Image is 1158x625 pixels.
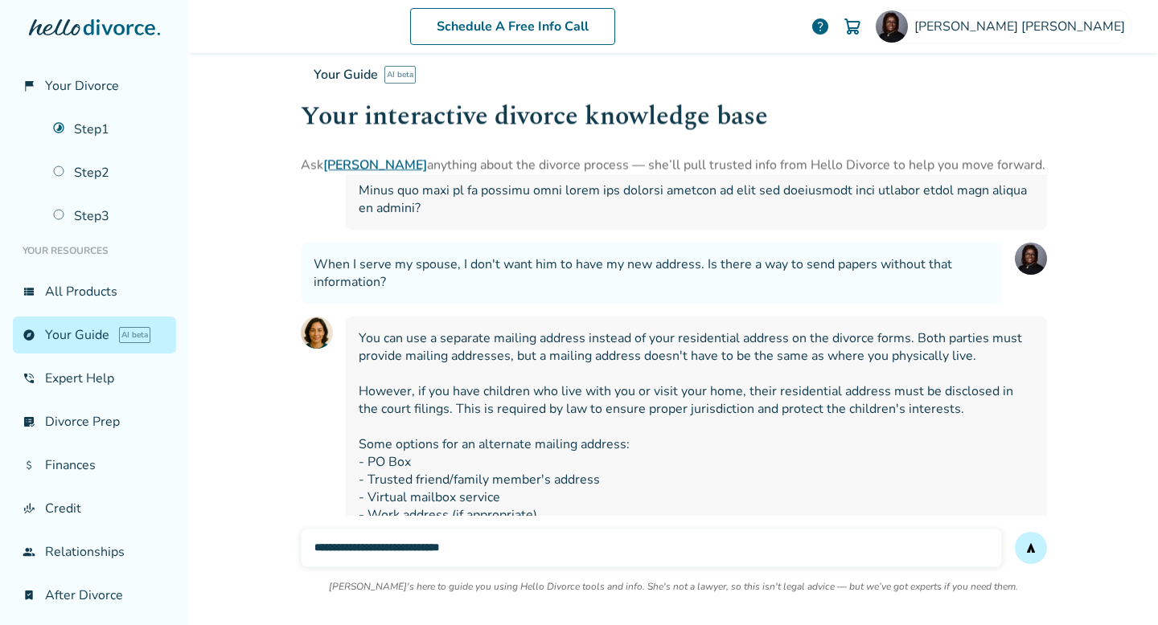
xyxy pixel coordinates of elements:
[43,154,176,191] a: Step2
[119,327,150,343] span: AI beta
[843,17,862,36] img: Cart
[314,255,989,291] span: When I serve my spouse, I don't want him to have my new address. Is there a way to send papers wi...
[301,155,1047,174] p: Ask anything about the divorce process — she’ll pull trusted info from Hello Divorce to help you ...
[329,580,1018,593] p: [PERSON_NAME]'s here to guide you using Hello Divorce tools and info. She's not a lawyer, so this...
[23,459,35,472] span: attach_money
[1025,541,1037,554] span: send
[876,10,908,43] img: Rayjean Morgan
[314,66,378,84] span: Your Guide
[13,273,176,310] a: view_listAll Products
[23,329,35,341] span: explore
[13,403,176,440] a: list_alt_checkDivorce Prep
[811,17,830,36] a: help
[23,502,35,515] span: finance_mode
[13,235,176,267] li: Your Resources
[13,317,176,353] a: exploreYour GuideAI beta
[1078,548,1158,625] iframe: Chat Widget
[23,415,35,428] span: list_alt_check
[301,96,1047,136] h1: Your interactive divorce knowledge base
[301,317,333,349] img: AI Assistant
[13,360,176,397] a: phone_in_talkExpert Help
[23,589,35,602] span: bookmark_check
[1015,532,1047,564] button: send
[914,18,1131,35] span: [PERSON_NAME] [PERSON_NAME]
[13,490,176,527] a: finance_modeCredit
[323,156,427,174] a: [PERSON_NAME]
[13,447,176,484] a: attach_moneyFinances
[13,533,176,570] a: groupRelationships
[23,545,35,558] span: group
[410,8,615,45] a: Schedule A Free Info Call
[43,111,176,148] a: Step1
[384,66,416,84] span: AI beta
[23,285,35,298] span: view_list
[23,372,35,385] span: phone_in_talk
[43,198,176,235] a: Step3
[13,577,176,614] a: bookmark_checkAfter Divorce
[45,77,119,95] span: Your Divorce
[1015,243,1047,275] img: User
[13,67,176,104] a: flag_2Your Divorce
[23,80,35,92] span: flag_2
